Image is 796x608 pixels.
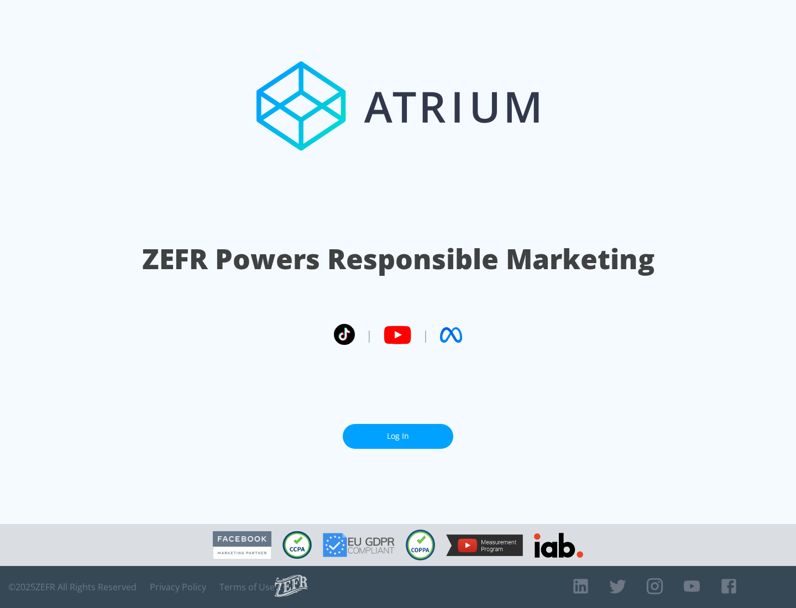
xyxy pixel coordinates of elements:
img: GDPR Compliant [323,533,395,557]
span: | [422,327,429,343]
span: © 2025 ZEFR All Rights Reserved [8,581,137,593]
a: Terms of Use [219,581,275,593]
h1: ZEFR Powers Responsible Marketing [142,240,654,278]
a: Privacy Policy [150,581,206,593]
img: IAB [534,533,583,558]
img: COPPA Compliant [406,530,435,560]
span: | [366,327,373,343]
a: Log In [343,424,453,449]
img: YouTube Measurement Program [446,534,523,556]
img: Facebook Marketing Partner [213,531,271,559]
img: CCPA Compliant [282,531,312,559]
